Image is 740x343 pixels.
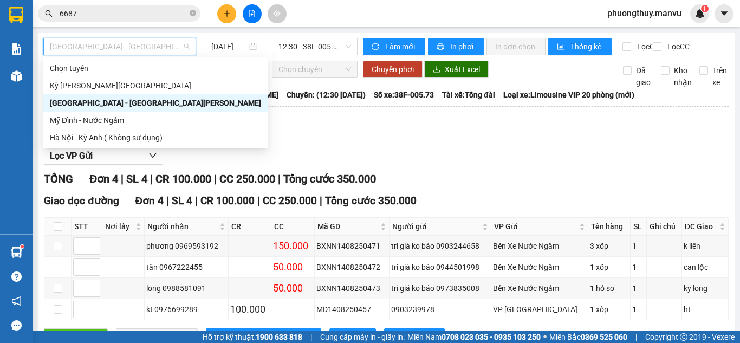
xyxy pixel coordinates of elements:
[493,240,587,252] div: Bến Xe Nước Ngầm
[50,97,261,109] div: [GEOGRAPHIC_DATA] - [GEOGRAPHIC_DATA][PERSON_NAME]
[632,303,645,315] div: 1
[701,5,709,12] sup: 1
[257,195,260,207] span: |
[273,260,312,275] div: 50.000
[684,261,726,273] div: can lộc
[11,43,22,55] img: solution-icon
[72,218,102,236] th: STT
[719,9,729,18] span: caret-down
[278,172,281,185] span: |
[248,10,256,17] span: file-add
[278,61,351,77] span: Chọn chuyến
[325,195,417,207] span: Tổng cước 350.000
[703,5,706,12] span: 1
[635,331,637,343] span: |
[148,151,157,160] span: down
[570,41,603,53] span: Thống kê
[45,10,53,17] span: search
[437,43,446,51] span: printer
[60,8,187,20] input: Tìm tên, số ĐT hoặc mã đơn
[278,38,351,55] span: 12:30 - 38F-005.73
[557,43,566,51] span: bar-chart
[11,296,22,306] span: notification
[273,10,281,17] span: aim
[407,331,541,343] span: Miền Nam
[43,60,268,77] div: Chọn tuyến
[385,41,417,53] span: Làm mới
[44,172,73,185] span: TỔNG
[200,195,255,207] span: CR 100.000
[135,195,164,207] span: Đơn 4
[217,4,236,23] button: plus
[491,278,589,299] td: Bến Xe Nước Ngầm
[632,64,655,88] span: Đã giao
[105,221,133,232] span: Nơi lấy
[708,64,731,88] span: Trên xe
[9,7,23,23] img: logo-vxr
[590,261,628,273] div: 1 xốp
[273,238,312,254] div: 150.000
[50,38,190,55] span: Hà Nội - Kỳ Anh
[590,303,628,315] div: 1 xốp
[548,38,612,55] button: bar-chartThống kê
[445,63,480,75] span: Xuất Excel
[684,240,726,252] div: k liên
[316,282,387,294] div: BXNN1408250473
[391,240,489,252] div: tri giá ko báo 0903244658
[391,303,489,315] div: 0903239978
[263,195,317,207] span: CC 250.000
[715,4,733,23] button: caret-down
[146,240,226,252] div: phương 0969593192
[599,7,690,20] span: phuongthuy.manvu
[43,77,268,94] div: Kỳ Anh - Hà Nội
[442,333,541,341] strong: 0708 023 035 - 0935 103 250
[363,38,425,55] button: syncLàm mới
[43,129,268,146] div: Hà Nội - Kỳ Anh ( Không sử dụng)
[680,333,687,341] span: copyright
[685,221,717,232] span: ĐC Giao
[320,195,322,207] span: |
[493,261,587,273] div: Bến Xe Nước Ngầm
[486,38,546,55] button: In đơn chọn
[310,331,312,343] span: |
[633,41,661,53] span: Lọc CR
[214,172,217,185] span: |
[391,261,489,273] div: tri giá ko báo 0944501998
[243,4,262,23] button: file-add
[287,89,366,101] span: Chuyến: (12:30 [DATE])
[442,89,495,101] span: Tài xế: Tổng đài
[121,172,124,185] span: |
[588,218,630,236] th: Tên hàng
[50,114,261,126] div: Mỹ Đình - Nước Ngầm
[684,303,726,315] div: ht
[632,240,645,252] div: 1
[172,195,192,207] span: SL 4
[450,41,475,53] span: In phơi
[146,303,226,315] div: kt 0976699289
[50,149,93,163] span: Lọc VP Gửi
[166,195,169,207] span: |
[632,261,645,273] div: 1
[363,61,423,78] button: Chuyển phơi
[50,62,261,74] div: Chọn tuyến
[491,299,589,320] td: VP Mỹ Đình
[581,333,627,341] strong: 0369 525 060
[211,41,247,53] input: 14/08/2025
[316,261,387,273] div: BXNN1408250472
[684,282,726,294] div: ky long
[50,80,261,92] div: Kỳ [PERSON_NAME][GEOGRAPHIC_DATA]
[50,132,261,144] div: Hà Nội - Kỳ Anh ( Không sử dụng)
[146,282,226,294] div: long 0988581091
[543,335,547,339] span: ⚪️
[503,89,634,101] span: Loại xe: Limousine VIP 20 phòng (mới)
[491,236,589,257] td: Bến Xe Nước Ngầm
[150,172,153,185] span: |
[631,218,647,236] th: SL
[320,331,405,343] span: Cung cấp máy in - giấy in:
[273,281,312,296] div: 50.000
[146,261,226,273] div: tân 0967222455
[317,221,378,232] span: Mã GD
[433,66,440,74] span: download
[590,282,628,294] div: 1 hồ so
[316,303,387,315] div: MD1408250457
